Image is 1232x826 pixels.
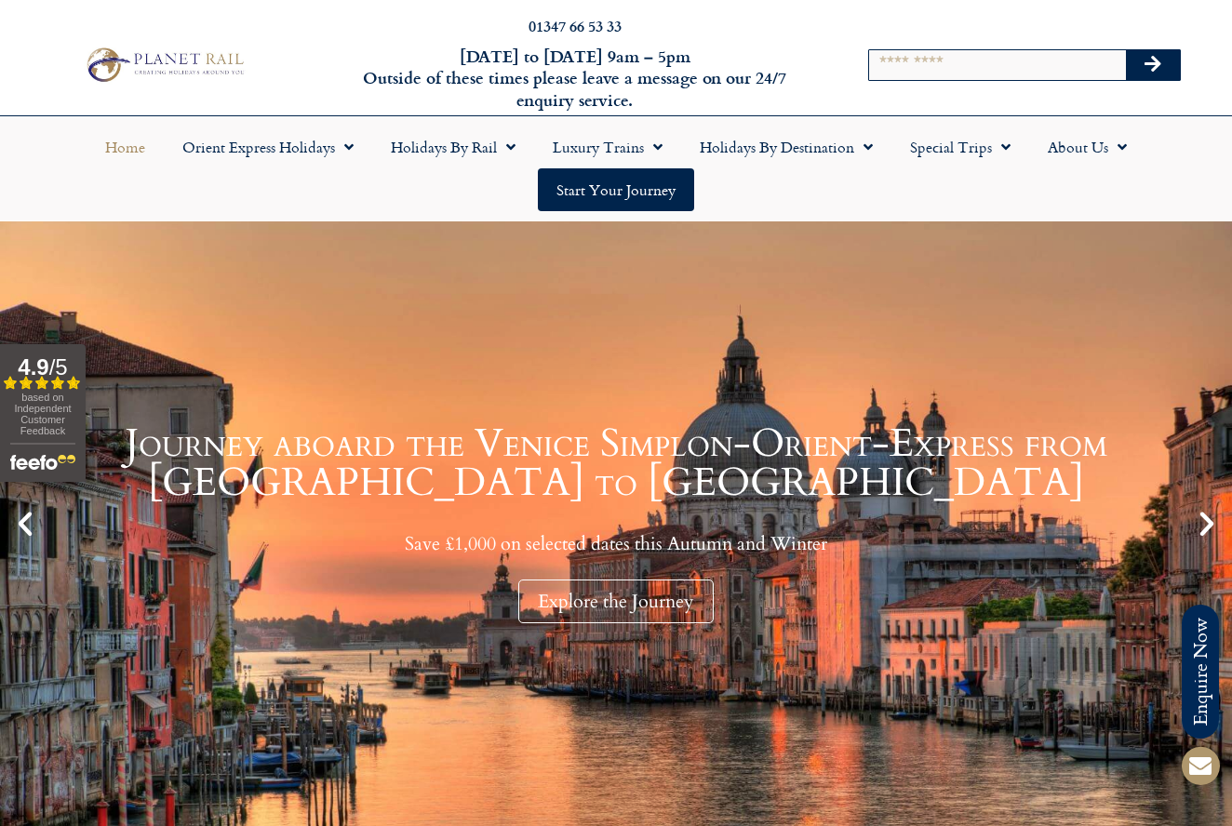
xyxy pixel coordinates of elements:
a: Holidays by Destination [681,126,891,168]
a: 01347 66 53 33 [529,15,622,36]
div: Previous slide [9,508,41,540]
a: Home [87,126,164,168]
a: Special Trips [891,126,1029,168]
h1: Journey aboard the Venice Simplon-Orient-Express from [GEOGRAPHIC_DATA] to [GEOGRAPHIC_DATA] [47,424,1185,502]
div: Explore the Journey [518,580,714,623]
a: Luxury Trains [534,126,681,168]
div: Next slide [1191,508,1223,540]
a: Holidays by Rail [372,126,534,168]
img: Planet Rail Train Holidays Logo [80,44,248,85]
a: Start your Journey [538,168,694,211]
nav: Menu [9,126,1223,211]
button: Search [1126,50,1180,80]
h6: [DATE] to [DATE] 9am – 5pm Outside of these times please leave a message on our 24/7 enquiry serv... [333,46,817,111]
a: About Us [1029,126,1145,168]
p: Save £1,000 on selected dates this Autumn and Winter [47,532,1185,555]
a: Orient Express Holidays [164,126,372,168]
